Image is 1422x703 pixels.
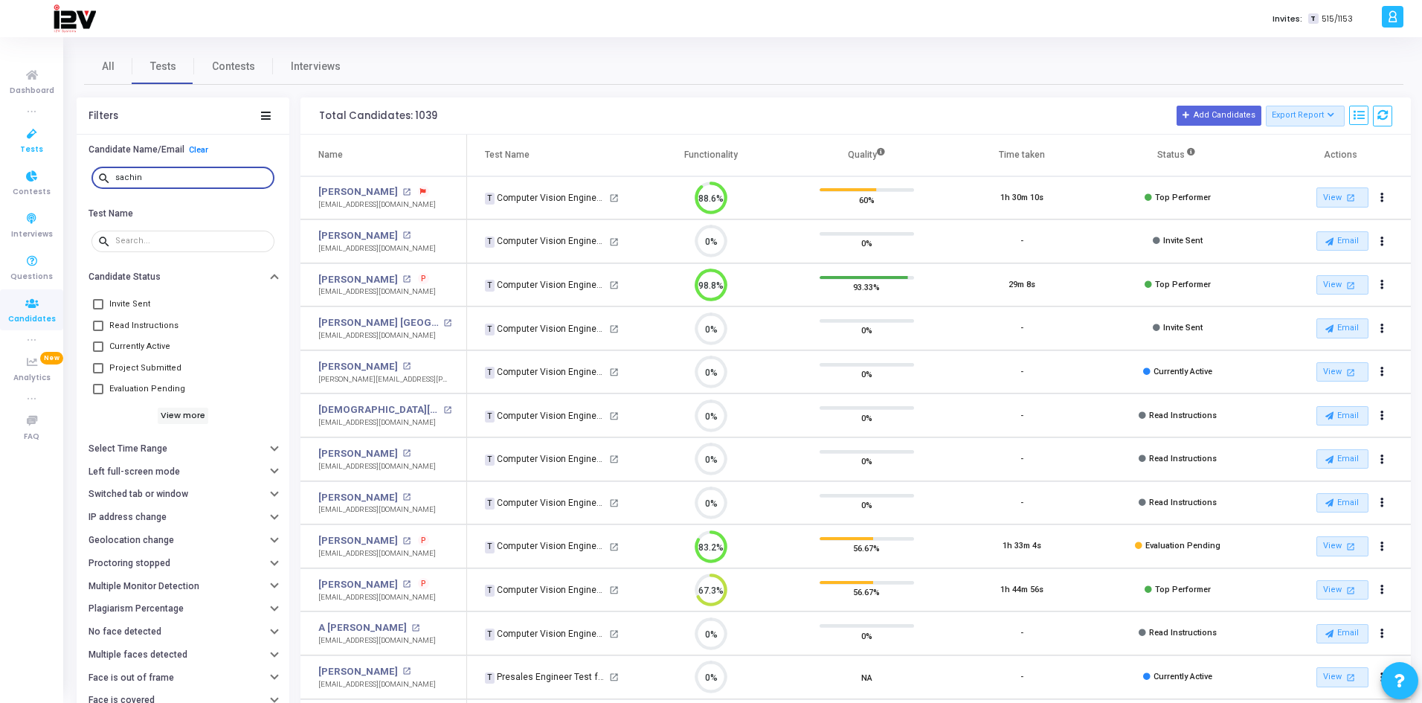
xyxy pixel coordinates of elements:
[1316,362,1368,382] a: View
[1372,449,1393,470] button: Actions
[1316,275,1368,295] a: View
[318,490,398,505] a: [PERSON_NAME]
[1372,231,1393,252] button: Actions
[1344,540,1357,553] mat-icon: open_in_new
[1155,193,1211,202] span: Top Performer
[77,552,289,575] button: Proctoring stopped
[115,237,268,245] input: Search...
[861,236,872,251] span: 0%
[609,411,619,421] mat-icon: open_in_new
[189,145,208,155] a: Clear
[1316,667,1368,687] a: View
[89,603,184,614] h6: Plagiarism Percentage
[1273,13,1302,25] label: Invites:
[89,626,161,638] h6: No face detected
[1255,135,1411,176] th: Actions
[609,367,619,377] mat-icon: open_in_new
[10,271,53,283] span: Questions
[485,193,495,205] span: T
[402,667,411,675] mat-icon: open_in_new
[1100,135,1255,176] th: Status
[402,580,411,588] mat-icon: open_in_new
[609,672,619,682] mat-icon: open_in_new
[1008,279,1035,292] div: 29m 8s
[485,672,495,684] span: T
[1372,492,1393,513] button: Actions
[77,620,289,643] button: No face detected
[1020,627,1023,640] div: -
[24,431,39,443] span: FAQ
[1316,406,1368,426] button: Email
[77,643,289,667] button: Multiple faces detected
[1372,667,1393,688] button: Actions
[485,452,607,466] div: Computer Vision Engineer - ML (2)
[1372,536,1393,557] button: Actions
[89,208,133,219] h6: Test Name
[485,278,607,292] div: Computer Vision Engineer - ML (2)
[319,110,437,122] div: Total Candidates: 1039
[97,171,115,184] mat-icon: search
[318,548,436,559] div: [EMAIL_ADDRESS][DOMAIN_NAME]
[318,592,436,603] div: [EMAIL_ADDRESS][DOMAIN_NAME]
[13,186,51,199] span: Contests
[1372,405,1393,426] button: Actions
[485,365,607,379] div: Computer Vision Engineer - ML (2)
[609,585,619,595] mat-icon: open_in_new
[318,664,398,679] a: [PERSON_NAME]
[1344,584,1357,597] mat-icon: open_in_new
[443,319,451,327] mat-icon: open_in_new
[402,362,411,370] mat-icon: open_in_new
[115,173,268,182] input: Search...
[861,670,872,684] span: NA
[1266,106,1345,126] button: Export Report
[402,537,411,545] mat-icon: open_in_new
[1177,106,1261,125] button: Add Candidates
[158,408,209,424] h6: View more
[318,147,343,163] div: Name
[485,455,495,466] span: T
[421,273,426,285] span: P
[609,193,619,203] mat-icon: open_in_new
[1322,13,1353,25] span: 515/1153
[1163,236,1203,245] span: Invite Sent
[634,135,789,176] th: Functionality
[485,280,495,292] span: T
[861,410,872,425] span: 0%
[109,317,178,335] span: Read Instructions
[859,192,875,207] span: 60%
[89,581,199,592] h6: Multiple Monitor Detection
[861,498,872,513] span: 0%
[102,59,115,74] span: All
[89,672,174,684] h6: Face is out of frame
[318,184,398,199] a: [PERSON_NAME]
[1020,497,1023,510] div: -
[1344,366,1357,379] mat-icon: open_in_new
[318,533,398,548] a: [PERSON_NAME]
[318,272,398,287] a: [PERSON_NAME]
[411,624,419,632] mat-icon: open_in_new
[77,597,289,620] button: Plagiarism Percentage
[853,585,880,600] span: 56.67%
[89,649,187,661] h6: Multiple faces detected
[318,199,436,211] div: [EMAIL_ADDRESS][DOMAIN_NAME]
[10,85,54,97] span: Dashboard
[318,315,439,330] a: [PERSON_NAME] [GEOGRAPHIC_DATA]
[485,367,495,379] span: T
[1316,536,1368,556] a: View
[485,324,495,336] span: T
[1372,580,1393,600] button: Actions
[1020,366,1023,379] div: -
[485,629,495,641] span: T
[1316,318,1368,338] button: Email
[13,372,51,385] span: Analytics
[53,4,96,33] img: logo
[318,635,436,646] div: [EMAIL_ADDRESS][DOMAIN_NAME]
[318,679,436,690] div: [EMAIL_ADDRESS][DOMAIN_NAME]
[609,324,619,334] mat-icon: open_in_new
[485,583,607,597] div: Computer Vision Engineer - ML (2)
[1316,493,1368,513] button: Email
[861,628,872,643] span: 0%
[1316,449,1368,469] button: Email
[318,330,451,341] div: [EMAIL_ADDRESS][DOMAIN_NAME]
[1372,187,1393,208] button: Actions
